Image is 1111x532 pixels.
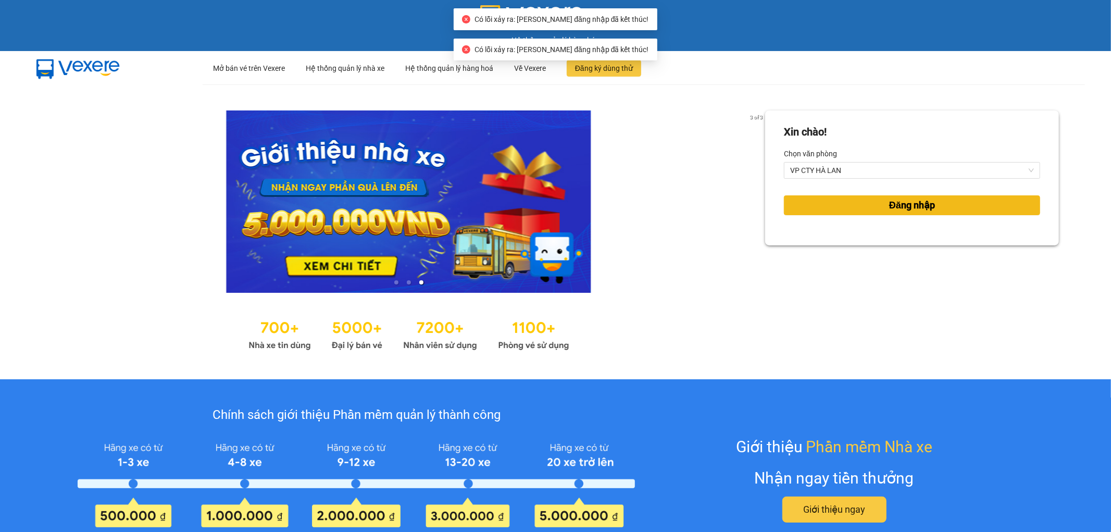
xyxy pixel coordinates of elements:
[475,45,648,54] span: Có lỗi xảy ra: [PERSON_NAME] đăng nhập đã kết thúc!
[462,15,470,23] span: close-circle
[407,280,411,284] li: slide item 2
[567,60,641,77] button: Đăng ký dùng thử
[405,52,493,85] div: Hệ thống quản lý hàng hoá
[52,110,67,293] button: previous slide / item
[889,198,935,213] span: Đăng nhập
[462,45,470,54] span: close-circle
[784,124,827,140] div: Xin chào!
[751,110,765,293] button: next slide / item
[480,5,583,28] img: logo 2
[782,497,887,523] button: Giới thiệu ngay
[306,52,384,85] div: Hệ thống quản lý nhà xe
[755,466,914,490] div: Nhận ngay tiền thưởng
[213,52,285,85] div: Mở bán vé trên Vexere
[419,280,423,284] li: slide item 3
[784,145,837,162] label: Chọn văn phòng
[514,52,546,85] div: Về Vexere
[3,34,1108,46] div: Hệ thống quản lý hàng hóa
[78,438,635,528] img: policy-intruduce-detail.png
[736,435,932,459] div: Giới thiệu
[806,435,932,459] span: Phần mềm Nhà xe
[248,314,569,353] img: Statistics.png
[784,195,1040,215] button: Đăng nhập
[790,163,1034,178] span: VP CTY HÀ LAN
[475,15,648,23] span: Có lỗi xảy ra: [PERSON_NAME] đăng nhập đã kết thúc!
[575,63,633,74] span: Đăng ký dùng thử
[26,51,130,85] img: mbUUG5Q.png
[592,8,631,27] span: GMS
[803,502,865,517] span: Giới thiệu ngay
[394,280,398,284] li: slide item 1
[78,405,635,425] div: Chính sách giới thiệu Phần mềm quản lý thành công
[747,110,765,124] p: 3 of 3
